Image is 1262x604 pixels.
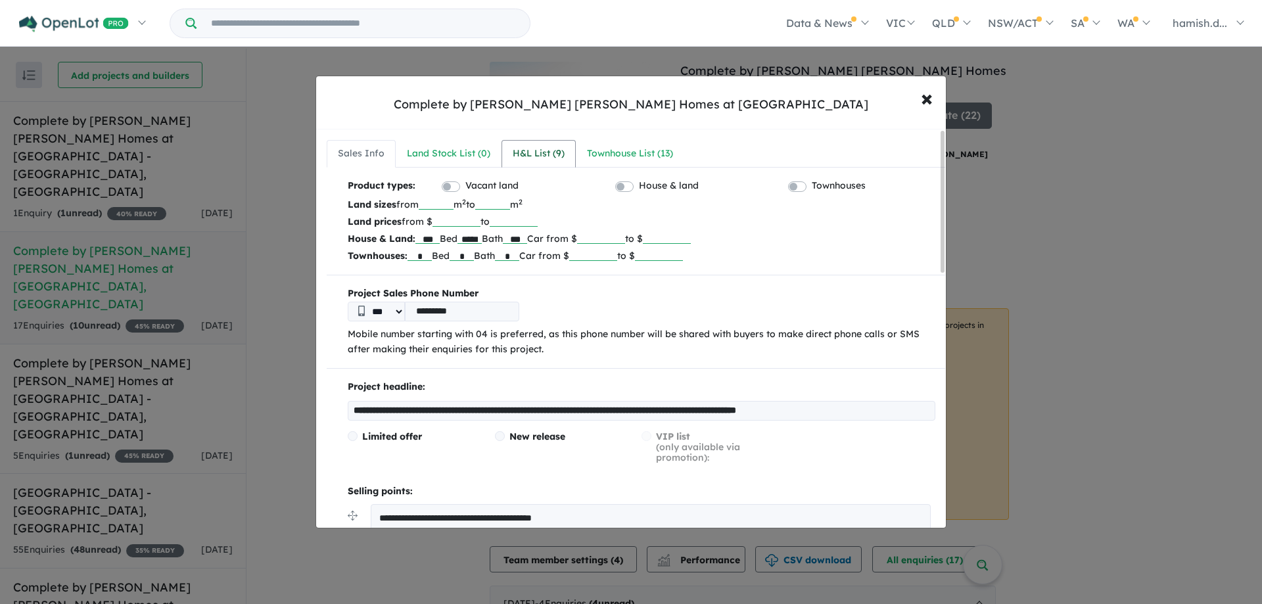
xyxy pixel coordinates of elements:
p: Bed Bath Car from $ to $ [348,247,935,264]
b: Townhouses: [348,250,408,262]
p: Mobile number starting with 04 is preferred, as this phone number will be shared with buyers to m... [348,327,935,358]
input: Try estate name, suburb, builder or developer [199,9,527,37]
div: Sales Info [338,146,385,162]
img: Openlot PRO Logo White [19,16,129,32]
p: from $ to [348,213,935,230]
p: Selling points: [348,484,935,499]
label: House & land [639,178,699,194]
b: Land sizes [348,198,396,210]
div: Complete by [PERSON_NAME] [PERSON_NAME] Homes at [GEOGRAPHIC_DATA] [394,96,868,113]
b: Land prices [348,216,402,227]
b: House & Land: [348,233,415,244]
span: Limited offer [362,430,422,442]
div: H&L List ( 9 ) [513,146,565,162]
b: Project Sales Phone Number [348,286,935,302]
p: Project headline: [348,379,935,395]
sup: 2 [519,197,523,206]
p: Bed Bath Car from $ to $ [348,230,935,247]
span: hamish.d... [1173,16,1227,30]
sup: 2 [462,197,466,206]
b: Product types: [348,178,415,196]
label: Vacant land [465,178,519,194]
label: Townhouses [812,178,866,194]
img: drag.svg [348,511,358,521]
p: from m to m [348,196,935,213]
div: Land Stock List ( 0 ) [407,146,490,162]
span: New release [509,430,565,442]
span: × [921,83,933,112]
div: Townhouse List ( 13 ) [587,146,673,162]
img: Phone icon [358,306,365,316]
